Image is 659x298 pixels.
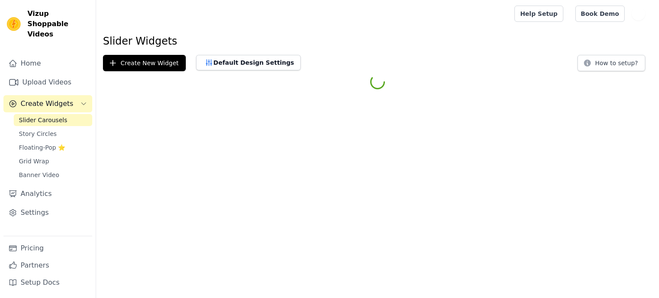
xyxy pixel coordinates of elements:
[14,114,92,126] a: Slider Carousels
[103,55,186,71] button: Create New Widget
[19,129,57,138] span: Story Circles
[575,6,625,22] a: Book Demo
[19,157,49,166] span: Grid Wrap
[3,95,92,112] button: Create Widgets
[196,55,301,70] button: Default Design Settings
[14,169,92,181] a: Banner Video
[3,185,92,202] a: Analytics
[514,6,563,22] a: Help Setup
[3,274,92,291] a: Setup Docs
[19,116,67,124] span: Slider Carousels
[14,128,92,140] a: Story Circles
[3,240,92,257] a: Pricing
[14,141,92,154] a: Floating-Pop ⭐
[7,17,21,31] img: Vizup
[3,74,92,91] a: Upload Videos
[21,99,73,109] span: Create Widgets
[27,9,89,39] span: Vizup Shoppable Videos
[14,155,92,167] a: Grid Wrap
[19,143,65,152] span: Floating-Pop ⭐
[577,61,645,69] a: How to setup?
[3,55,92,72] a: Home
[19,171,59,179] span: Banner Video
[3,257,92,274] a: Partners
[577,55,645,71] button: How to setup?
[103,34,652,48] h1: Slider Widgets
[3,204,92,221] a: Settings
